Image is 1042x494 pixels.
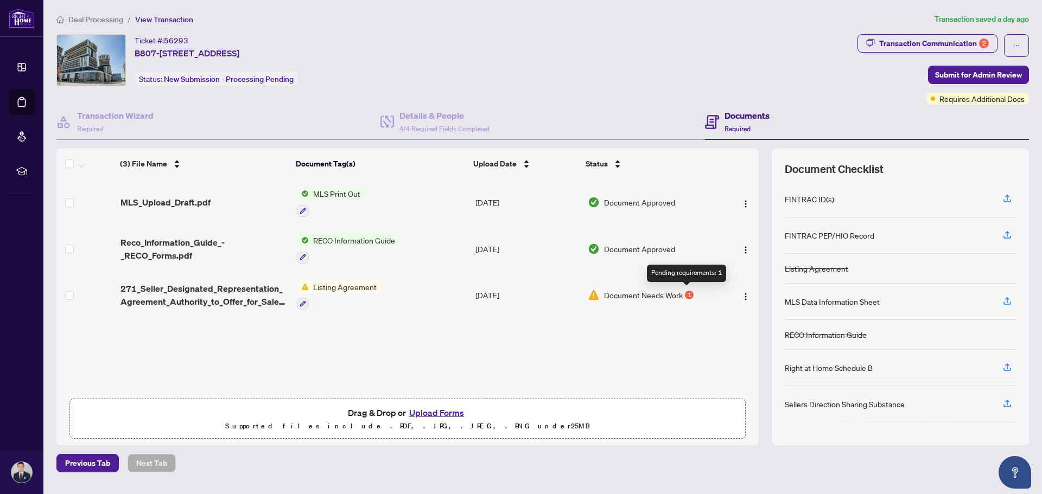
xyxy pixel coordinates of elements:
img: logo [9,8,35,28]
img: Logo [741,246,750,254]
h4: Documents [725,109,770,122]
button: Submit for Admin Review [928,66,1029,84]
th: Upload Date [469,149,581,179]
button: Status IconMLS Print Out [297,188,365,217]
span: RECO Information Guide [309,234,399,246]
div: RECO Information Guide [785,329,867,341]
img: IMG-N12401446_1.jpg [57,35,125,86]
span: 271_Seller_Designated_Representation_Agreement_Authority_to_Offer_for_Sale_-_PropTx-[PERSON_NAME]... [120,282,289,308]
img: Document Status [588,289,600,301]
div: MLS Data Information Sheet [785,296,880,307]
button: Logo [737,240,754,258]
div: FINTRAC ID(s) [785,193,834,205]
span: ellipsis [1013,42,1020,49]
span: 4/4 Required Fields Completed [399,125,490,133]
span: 56293 [164,36,188,46]
div: Right at Home Schedule B [785,362,873,374]
div: FINTRAC PEP/HIO Record [785,229,874,241]
span: Previous Tab [65,454,110,472]
span: MLS Print Out [309,188,365,200]
span: (3) File Name [120,158,167,170]
div: Transaction Communication [879,35,989,52]
span: Status [586,158,608,170]
div: Listing Agreement [785,262,848,274]
span: Reco_Information_Guide_-_RECO_Forms.pdf [120,236,289,262]
span: B807-[STREET_ADDRESS] [135,47,239,60]
span: Requires Additional Docs [939,93,1025,105]
span: Required [725,125,751,133]
span: View Transaction [135,15,193,24]
img: Document Status [588,196,600,208]
img: Logo [741,292,750,301]
button: Status IconListing Agreement [297,281,381,310]
span: Document Needs Work [604,289,683,301]
div: Sellers Direction Sharing Substance [785,398,905,410]
td: [DATE] [471,179,583,226]
button: Previous Tab [56,454,119,472]
img: Status Icon [297,281,309,293]
li: / [128,13,131,25]
td: [DATE] [471,226,583,272]
div: 2 [979,39,989,48]
th: Status [581,149,717,179]
button: Upload Forms [406,406,467,420]
span: Drag & Drop orUpload FormsSupported files include .PDF, .JPG, .JPEG, .PNG under25MB [70,399,745,439]
button: Open asap [999,456,1031,489]
img: Logo [741,200,750,208]
span: New Submission - Processing Pending [164,74,294,84]
div: Pending requirements: 1 [647,265,726,282]
h4: Details & People [399,109,490,122]
span: MLS_Upload_Draft.pdf [120,196,211,209]
h4: Transaction Wizard [77,109,154,122]
span: Document Approved [604,196,675,208]
span: Listing Agreement [309,281,381,293]
button: Next Tab [128,454,176,472]
span: Deal Processing [68,15,123,24]
div: 1 [685,291,694,299]
img: Profile Icon [11,462,32,483]
div: Status: [135,72,298,86]
img: Status Icon [297,188,309,200]
p: Supported files include .PDF, .JPG, .JPEG, .PNG under 25 MB [77,420,739,433]
th: Document Tag(s) [291,149,469,179]
div: Ticket #: [135,34,188,47]
span: home [56,16,64,23]
button: Logo [737,194,754,211]
img: Document Status [588,243,600,255]
span: Document Approved [604,243,675,255]
button: Status IconRECO Information Guide [297,234,399,264]
span: Document Checklist [785,162,884,177]
span: Upload Date [473,158,517,170]
img: Status Icon [297,234,309,246]
article: Transaction saved a day ago [935,13,1029,25]
button: Logo [737,286,754,304]
span: Drag & Drop or [348,406,467,420]
button: Transaction Communication2 [857,34,997,53]
span: Submit for Admin Review [935,66,1022,84]
th: (3) File Name [116,149,291,179]
td: [DATE] [471,272,583,319]
span: Required [77,125,103,133]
